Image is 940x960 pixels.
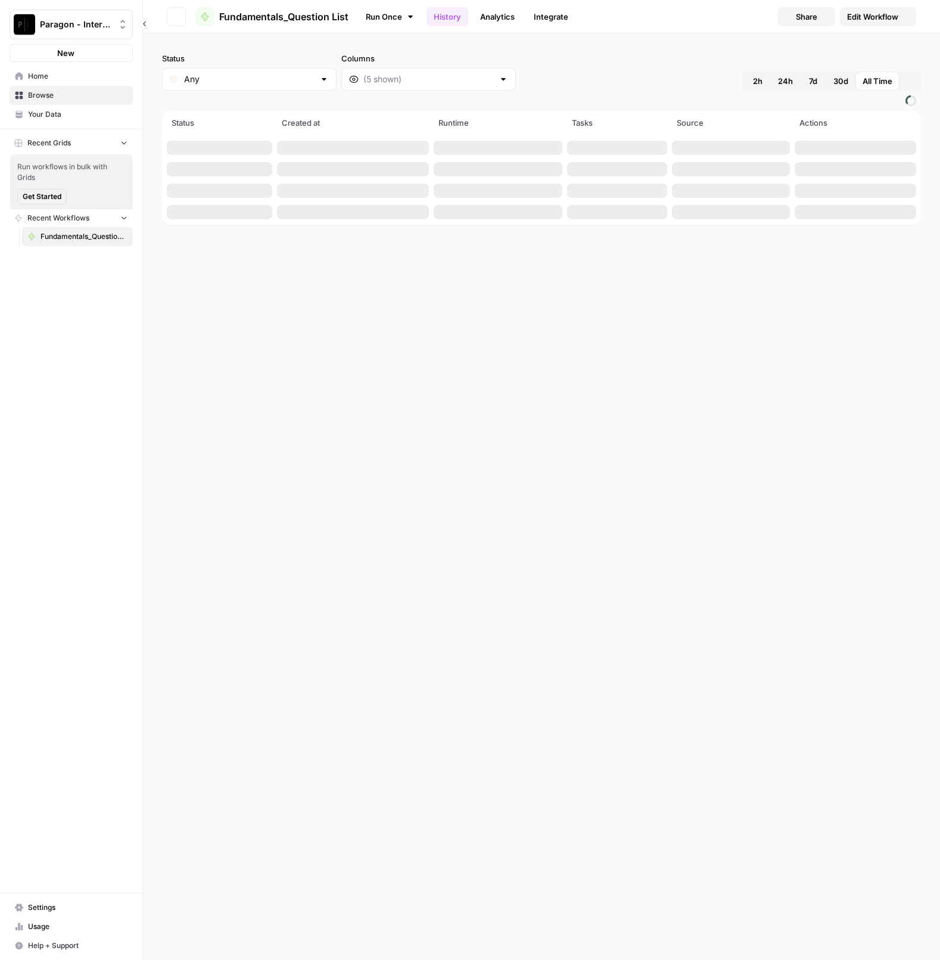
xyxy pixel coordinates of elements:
[17,189,67,204] button: Get Started
[41,231,127,242] span: Fundamentals_Question List
[195,7,348,26] a: Fundamentals_Question List
[28,71,127,82] span: Home
[275,111,431,137] th: Created at
[40,18,112,30] span: Paragon - Internal Usage
[363,73,494,85] input: (5 shown)
[28,90,127,101] span: Browse
[184,73,315,85] input: Any
[10,936,133,955] button: Help + Support
[10,44,133,62] button: New
[22,227,133,246] a: Fundamentals_Question List
[10,86,133,105] a: Browse
[10,67,133,86] a: Home
[164,111,275,137] th: Status
[28,902,127,913] span: Settings
[10,898,133,917] a: Settings
[10,917,133,936] a: Usage
[23,191,61,202] span: Get Started
[28,109,127,120] span: Your Data
[10,134,133,152] button: Recent Grids
[527,7,575,26] a: Integrate
[27,213,89,223] span: Recent Workflows
[473,7,522,26] a: Analytics
[162,52,337,64] label: Status
[431,111,565,137] th: Runtime
[427,7,468,26] a: History
[358,7,422,27] a: Run Once
[341,52,516,64] label: Columns
[219,10,348,24] span: Fundamentals_Question List
[28,921,127,932] span: Usage
[17,161,126,183] span: Run workflows in bulk with Grids
[10,209,133,227] button: Recent Workflows
[565,111,670,137] th: Tasks
[14,14,35,35] img: Paragon - Internal Usage Logo
[10,10,133,39] button: Workspace: Paragon - Internal Usage
[10,105,133,124] a: Your Data
[27,138,71,148] span: Recent Grids
[28,940,127,951] span: Help + Support
[57,47,74,59] span: New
